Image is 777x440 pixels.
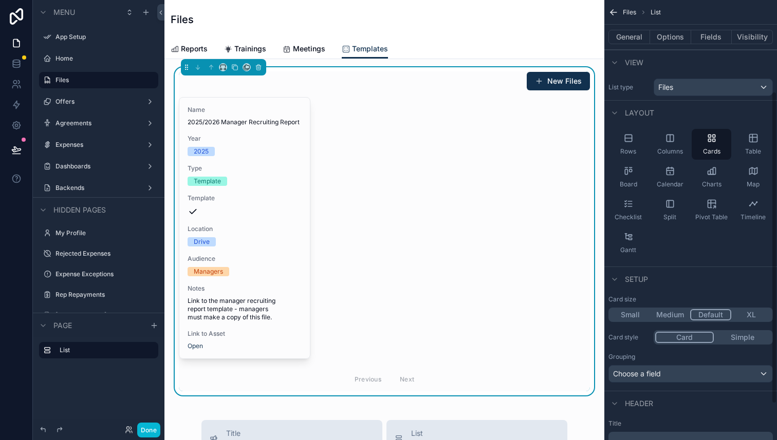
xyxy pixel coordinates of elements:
label: Home [55,54,156,63]
span: Gantt [620,246,636,254]
label: Expense Exceptions [55,270,156,278]
a: Open [188,342,203,350]
button: Small [610,309,650,320]
button: Done [137,423,160,437]
span: Menu [53,7,75,17]
span: Year [188,135,302,143]
label: Agreements [55,119,142,127]
button: Charts [692,162,731,193]
label: Card style [608,333,650,341]
button: Pivot Table [692,195,731,225]
div: 2025 [194,147,209,156]
label: Files [55,76,152,84]
button: Default [690,309,731,320]
button: Gantt [608,227,648,258]
label: App Setup [55,33,156,41]
span: Hidden pages [53,205,106,215]
button: Rows [608,129,648,160]
label: Backends [55,184,142,192]
div: scrollable content [33,337,164,369]
label: [PERSON_NAME] 2025 Backend Details [55,311,156,319]
span: Audience [188,255,302,263]
span: Rows [620,147,636,156]
button: Medium [650,309,690,320]
label: Rep Repayments [55,291,156,299]
span: Setup [625,274,648,284]
button: Calendar [650,162,690,193]
button: Cards [692,129,731,160]
span: Map [747,180,760,188]
span: Files [658,82,673,92]
div: Managers [194,267,223,276]
span: Table [745,147,761,156]
span: Header [625,398,653,409]
span: Link to Asset [188,330,302,338]
div: Template [194,177,221,186]
span: Meetings [293,44,325,54]
label: Grouping [608,353,635,361]
button: Checklist [608,195,648,225]
span: Split [663,213,676,221]
span: Files [623,8,636,16]
button: Choose a field [608,365,773,382]
label: Offers [55,98,142,106]
span: Charts [702,180,721,188]
span: Type [188,164,302,173]
button: XL [731,309,771,320]
label: Title [608,419,773,428]
button: Simple [714,332,771,343]
span: Timeline [741,213,766,221]
button: Visibility [732,30,773,44]
span: Page [53,320,72,331]
h1: Files [171,12,194,27]
button: Map [733,162,773,193]
button: Files [654,79,773,96]
label: Card size [608,295,636,303]
span: Layout [625,108,654,118]
button: Timeline [733,195,773,225]
button: New Files [527,72,590,90]
span: Trainings [234,44,266,54]
span: Notes [188,284,302,293]
button: Columns [650,129,690,160]
button: Fields [691,30,732,44]
button: Board [608,162,648,193]
span: Board [620,180,637,188]
span: Templates [352,44,388,54]
span: Cards [703,147,720,156]
label: Dashboards [55,162,142,170]
button: Split [650,195,690,225]
label: Rejected Expenses [55,250,156,258]
div: Drive [194,237,210,246]
div: Choose a field [609,366,772,382]
span: Pivot Table [695,213,728,221]
span: View [625,58,643,68]
a: Meetings [283,40,325,60]
span: Calendar [657,180,683,188]
span: Name [188,106,302,114]
span: Checklist [615,213,642,221]
span: Template [188,194,302,202]
label: List type [608,83,650,91]
span: List [411,428,499,438]
button: Card [655,332,714,343]
a: Expenses [55,141,142,149]
a: Trainings [224,40,266,60]
span: Reports [181,44,208,54]
label: List [60,346,150,354]
span: Location [188,225,302,233]
span: List [651,8,661,16]
label: My Profile [55,229,156,237]
a: Reports [171,40,208,60]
